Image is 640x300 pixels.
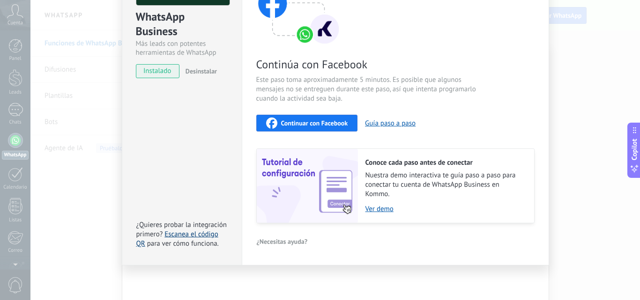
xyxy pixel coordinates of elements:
[365,205,525,213] a: Ver demo
[256,57,479,72] span: Continúa con Facebook
[256,115,358,132] button: Continuar con Facebook
[365,119,416,128] button: Guía paso a paso
[281,120,348,126] span: Continuar con Facebook
[147,239,219,248] span: para ver cómo funciona.
[186,67,217,75] span: Desinstalar
[136,64,179,78] span: instalado
[182,64,217,78] button: Desinstalar
[256,75,479,103] span: Este paso toma aproximadamente 5 minutos. Es posible que algunos mensajes no se entreguen durante...
[365,158,525,167] h2: Conoce cada paso antes de conectar
[257,238,308,245] span: ¿Necesitas ayuda?
[365,171,525,199] span: Nuestra demo interactiva te guía paso a paso para conectar tu cuenta de WhatsApp Business en Kommo.
[136,230,218,248] a: Escanea el código QR
[630,139,639,160] span: Copilot
[136,39,228,57] div: Más leads con potentes herramientas de WhatsApp
[136,220,227,239] span: ¿Quieres probar la integración primero?
[256,234,308,249] button: ¿Necesitas ayuda?
[136,9,228,39] div: WhatsApp Business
